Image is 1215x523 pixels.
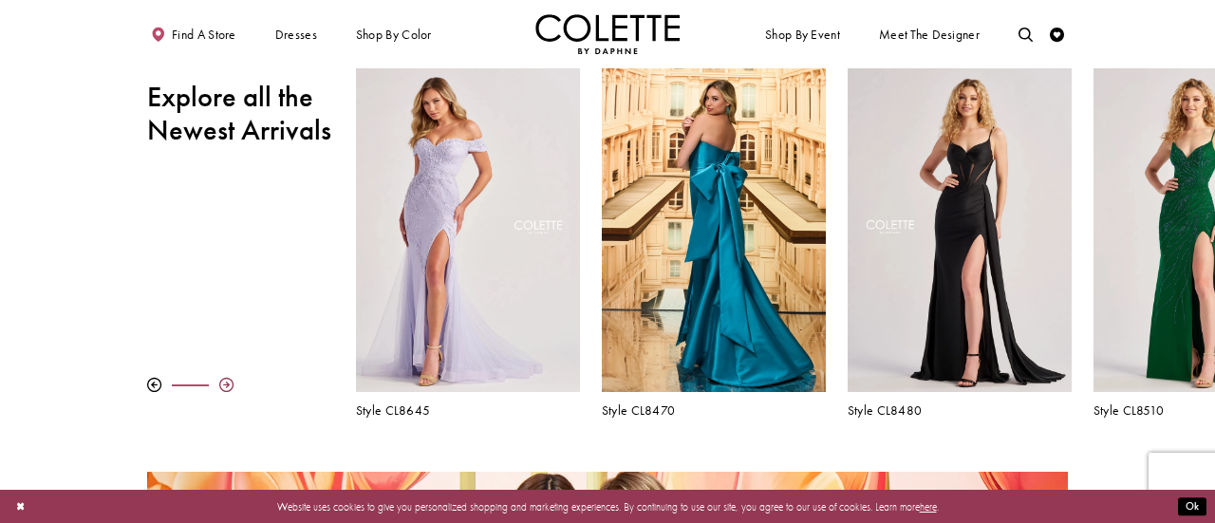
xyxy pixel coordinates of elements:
[879,28,980,42] span: Meet the designer
[352,14,435,54] span: Shop by color
[147,14,239,54] a: Find a store
[103,496,1112,515] p: Website uses cookies to give you personalized shopping and marketing experiences. By continuing t...
[147,81,334,147] h2: Explore all the Newest Arrivals
[761,14,843,54] span: Shop By Event
[602,66,826,393] a: Visit Colette by Daphne Style No. CL8470 Page
[356,66,580,393] a: Visit Colette by Daphne Style No. CL8645 Page
[920,499,937,513] a: here
[356,403,580,418] a: Style CL8645
[535,14,680,54] a: Visit Home Page
[1178,497,1206,515] button: Submit Dialog
[875,14,983,54] a: Meet the designer
[1046,14,1068,54] a: Check Wishlist
[765,28,840,42] span: Shop By Event
[535,14,680,54] img: Colette by Daphne
[275,28,317,42] span: Dresses
[172,28,236,42] span: Find a store
[590,55,836,428] div: Colette by Daphne Style No. CL8470
[356,28,432,42] span: Shop by color
[271,14,321,54] span: Dresses
[1015,14,1037,54] a: Toggle search
[9,494,32,519] button: Close Dialog
[836,55,1082,428] div: Colette by Daphne Style No. CL8480
[848,66,1072,393] a: Visit Colette by Daphne Style No. CL8480 Page
[345,55,590,428] div: Colette by Daphne Style No. CL8645
[602,403,826,418] a: Style CL8470
[848,403,1072,418] a: Style CL8480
